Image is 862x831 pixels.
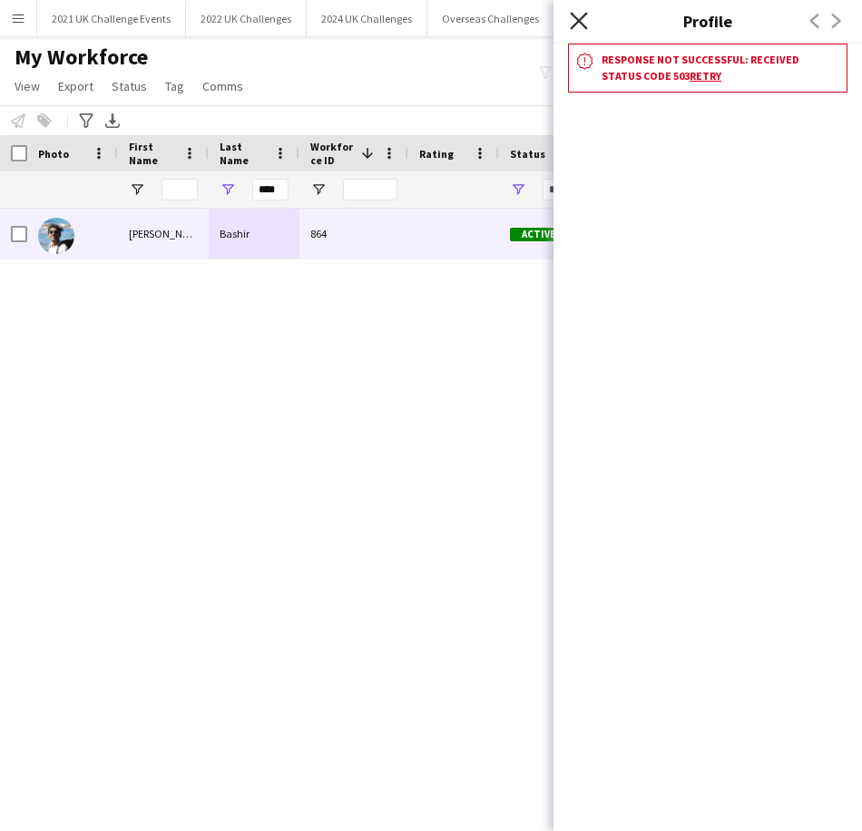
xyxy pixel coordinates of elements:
[58,78,93,94] span: Export
[129,140,176,167] span: First Name
[307,1,427,36] button: 2024 UK Challenges
[220,181,236,198] button: Open Filter Menu
[553,9,862,33] h3: Profile
[310,181,327,198] button: Open Filter Menu
[310,140,354,167] span: Workforce ID
[299,209,408,259] div: 864
[195,74,250,98] a: Comms
[510,228,566,241] span: Active
[102,110,123,132] app-action-btn: Export XLSX
[186,1,307,36] button: 2022 UK Challenges
[129,181,145,198] button: Open Filter Menu
[112,78,147,94] span: Status
[118,209,209,259] div: [PERSON_NAME]
[15,44,148,71] span: My Workforce
[38,218,74,254] img: Ibrahim Bashir
[209,209,299,259] div: Bashir
[427,1,554,36] button: Overseas Challenges
[75,110,97,132] app-action-btn: Advanced filters
[37,1,186,36] button: 2021 UK Challenge Events
[510,181,526,198] button: Open Filter Menu
[104,74,154,98] a: Status
[15,78,40,94] span: View
[220,140,267,167] span: Last Name
[419,147,454,161] span: Rating
[162,179,198,200] input: First Name Filter Input
[165,78,184,94] span: Tag
[343,179,397,200] input: Workforce ID Filter Input
[690,69,721,83] a: Retry
[252,179,289,200] input: Last Name Filter Input
[602,52,839,84] h3: Response not successful: Received status code 503
[7,74,47,98] a: View
[510,147,545,161] span: Status
[202,78,243,94] span: Comms
[38,147,69,161] span: Photo
[51,74,101,98] a: Export
[158,74,191,98] a: Tag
